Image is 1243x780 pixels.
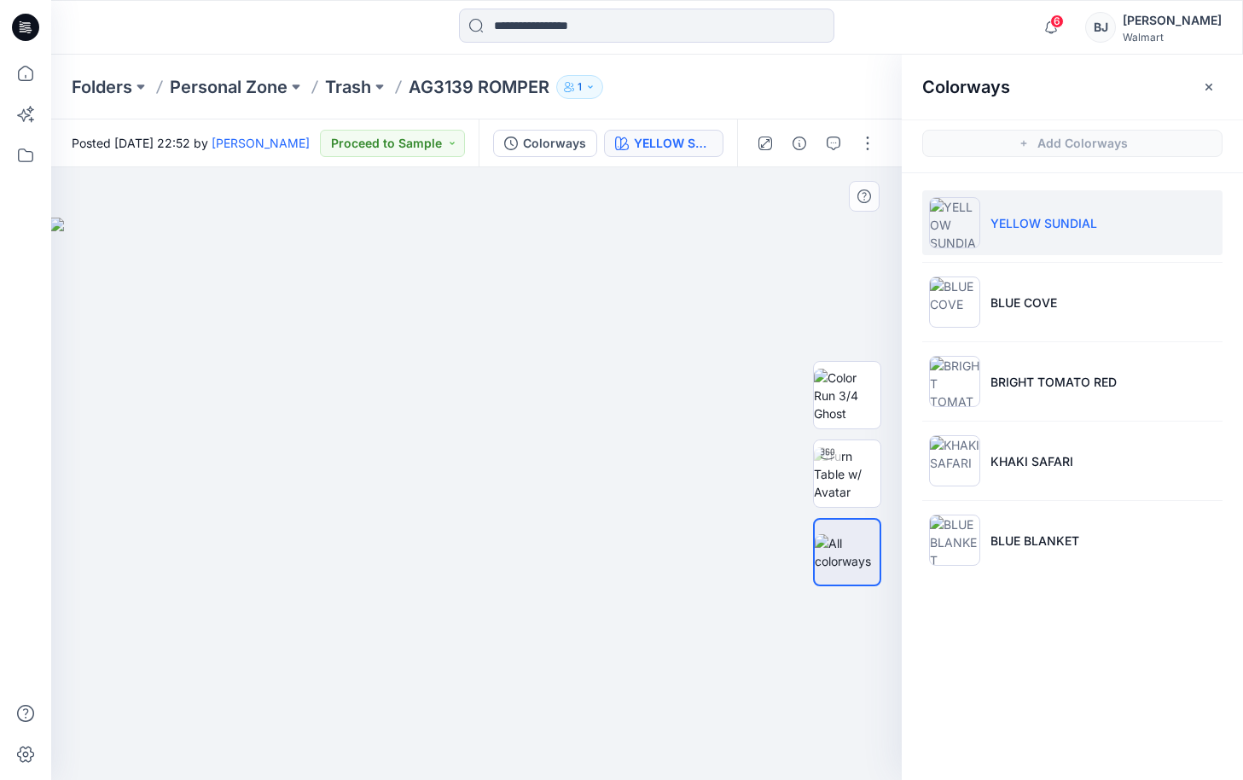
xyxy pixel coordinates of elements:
[922,77,1010,97] h2: Colorways
[170,75,288,99] a: Personal Zone
[929,197,980,248] img: YELLOW SUNDIAL
[409,75,549,99] p: AG3139 ROMPER
[1050,15,1064,28] span: 6
[814,447,880,501] img: Turn Table w/ Avatar
[50,218,903,780] img: eyJhbGciOiJIUzI1NiIsImtpZCI6IjAiLCJzbHQiOiJzZXMiLCJ0eXAiOiJKV1QifQ.eyJkYXRhIjp7InR5cGUiOiJzdG9yYW...
[990,294,1057,311] p: BLUE COVE
[1085,12,1116,43] div: BJ
[493,130,597,157] button: Colorways
[786,130,813,157] button: Details
[815,534,880,570] img: All colorways
[1123,31,1222,44] div: Walmart
[990,214,1097,232] p: YELLOW SUNDIAL
[990,452,1073,470] p: KHAKI SAFARI
[72,134,310,152] span: Posted [DATE] 22:52 by
[1123,10,1222,31] div: [PERSON_NAME]
[814,369,880,422] img: Color Run 3/4 Ghost
[929,435,980,486] img: KHAKI SAFARI
[325,75,371,99] a: Trash
[212,136,310,150] a: [PERSON_NAME]
[929,515,980,566] img: BLUE BLANKET
[578,78,582,96] p: 1
[990,373,1117,391] p: BRIGHT TOMATO RED
[990,532,1079,550] p: BLUE BLANKET
[523,134,586,153] div: Colorways
[929,356,980,407] img: BRIGHT TOMATO RED
[604,130,723,157] button: YELLOW SUNDIAL
[556,75,603,99] button: 1
[634,134,712,153] div: YELLOW SUNDIAL
[929,276,980,328] img: BLUE COVE
[72,75,132,99] a: Folders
